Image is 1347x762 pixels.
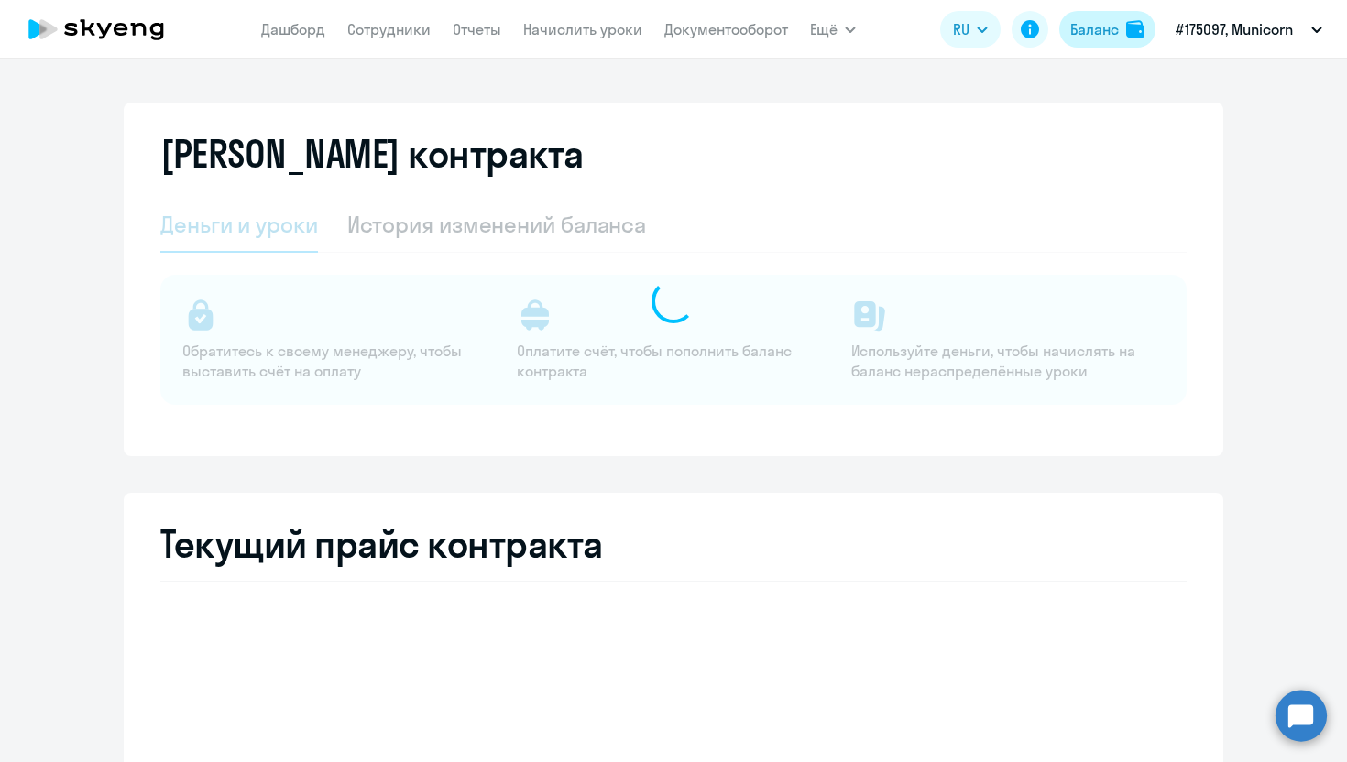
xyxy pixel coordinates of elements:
span: RU [953,18,969,40]
h2: Текущий прайс контракта [160,522,1187,566]
button: #175097, Municorn [1166,7,1331,51]
h2: [PERSON_NAME] контракта [160,132,584,176]
button: Балансbalance [1059,11,1155,48]
img: balance [1126,20,1144,38]
button: Ещё [810,11,856,48]
a: Начислить уроки [523,20,642,38]
a: Сотрудники [347,20,431,38]
button: RU [940,11,1001,48]
span: Ещё [810,18,838,40]
a: Дашборд [261,20,325,38]
a: Документооборот [664,20,788,38]
p: #175097, Municorn [1176,18,1293,40]
a: Отчеты [453,20,501,38]
div: Баланс [1070,18,1119,40]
